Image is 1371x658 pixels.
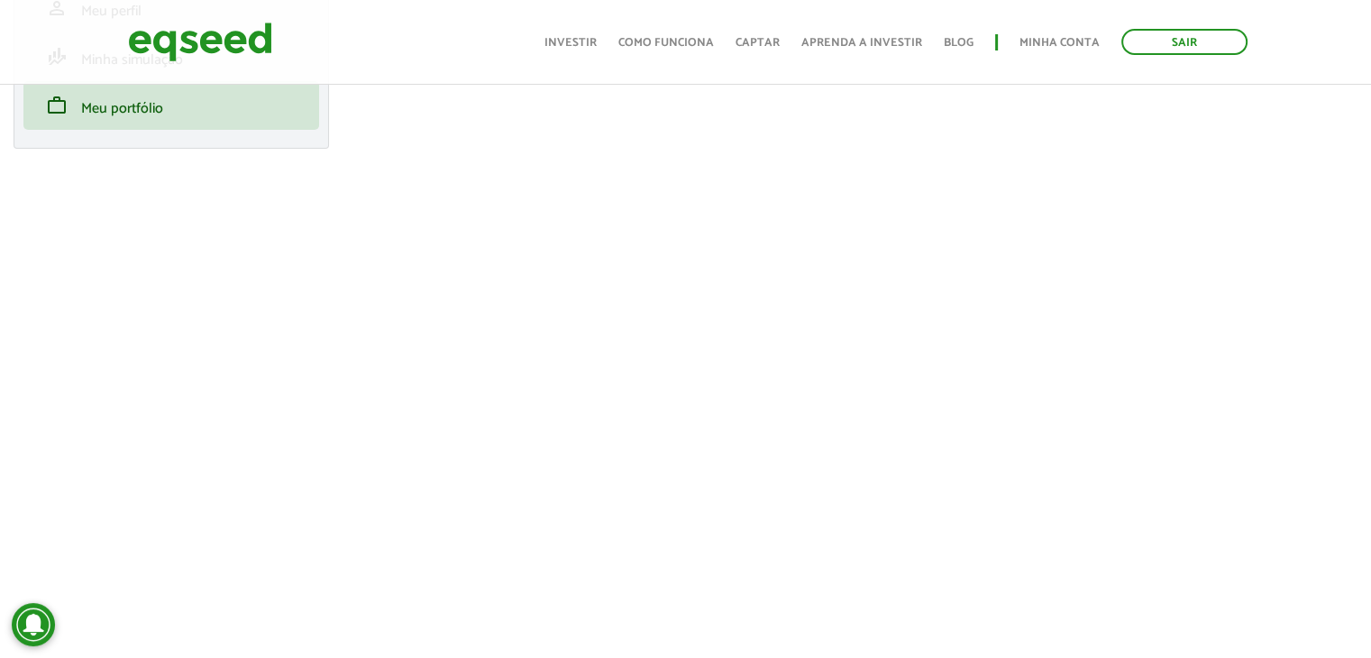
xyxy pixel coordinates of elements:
[37,95,306,116] a: workMeu portfólio
[23,81,319,130] li: Meu portfólio
[128,18,272,66] img: EqSeed
[618,37,714,49] a: Como funciona
[1121,29,1248,55] a: Sair
[544,37,597,49] a: Investir
[46,95,68,116] span: work
[801,37,922,49] a: Aprenda a investir
[736,37,780,49] a: Captar
[944,37,973,49] a: Blog
[81,96,163,121] span: Meu portfólio
[1019,37,1100,49] a: Minha conta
